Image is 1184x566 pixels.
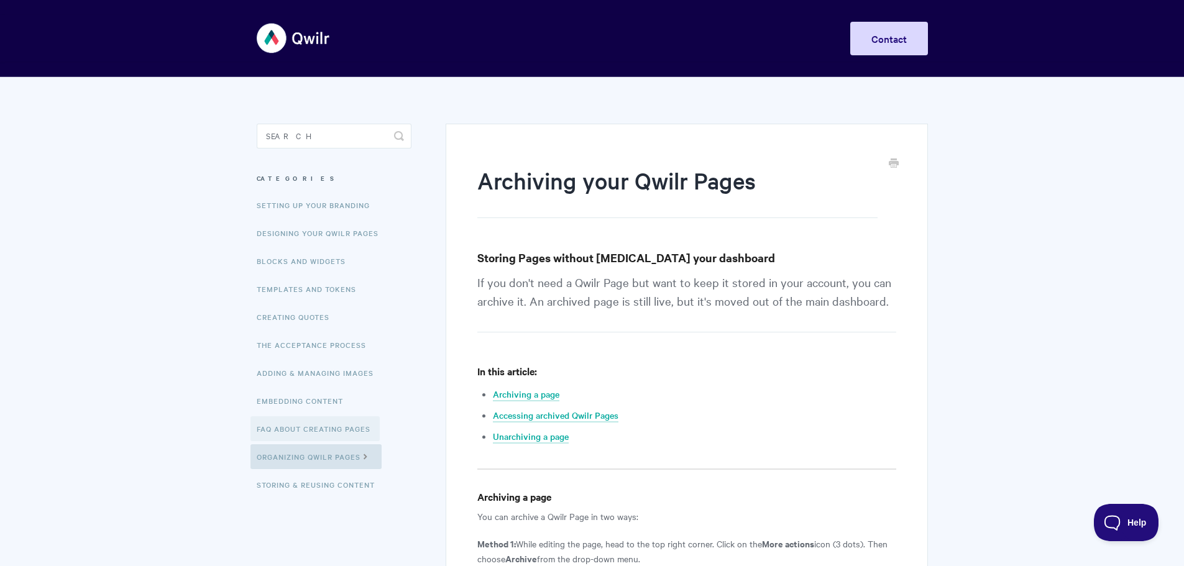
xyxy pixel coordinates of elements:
a: FAQ About Creating Pages [250,416,380,441]
a: Setting up your Branding [257,193,379,217]
a: Designing Your Qwilr Pages [257,221,388,245]
a: Blocks and Widgets [257,249,355,273]
p: If you don't need a Qwilr Page but want to keep it stored in your account, you can archive it. An... [477,273,896,332]
strong: Method 1: [477,537,516,550]
a: The Acceptance Process [257,332,375,357]
p: While editing the page, head to the top right corner. Click on the icon (3 dots). Then choose fro... [477,536,896,566]
a: Creating Quotes [257,304,339,329]
p: You can archive a Qwilr Page in two ways: [477,509,896,524]
a: Embedding Content [257,388,352,413]
iframe: Toggle Customer Support [1094,504,1159,541]
h4: Archiving a page [477,489,896,504]
a: Storing & Reusing Content [257,472,384,497]
a: Accessing archived Qwilr Pages [493,409,618,422]
a: Organizing Qwilr Pages [250,444,382,469]
h3: Storing Pages without [MEDICAL_DATA] your dashboard [477,249,896,267]
img: Qwilr Help Center [257,15,331,62]
h3: Categories [257,167,411,189]
strong: In this article: [477,364,537,378]
a: Print this Article [889,157,899,171]
a: Unarchiving a page [493,430,569,444]
a: Templates and Tokens [257,276,365,301]
strong: More actions [762,537,814,550]
a: Archiving a page [493,388,559,401]
h1: Archiving your Qwilr Pages [477,165,877,218]
a: Adding & Managing Images [257,360,383,385]
strong: Archive [505,552,537,565]
input: Search [257,124,411,148]
a: Contact [850,22,928,55]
